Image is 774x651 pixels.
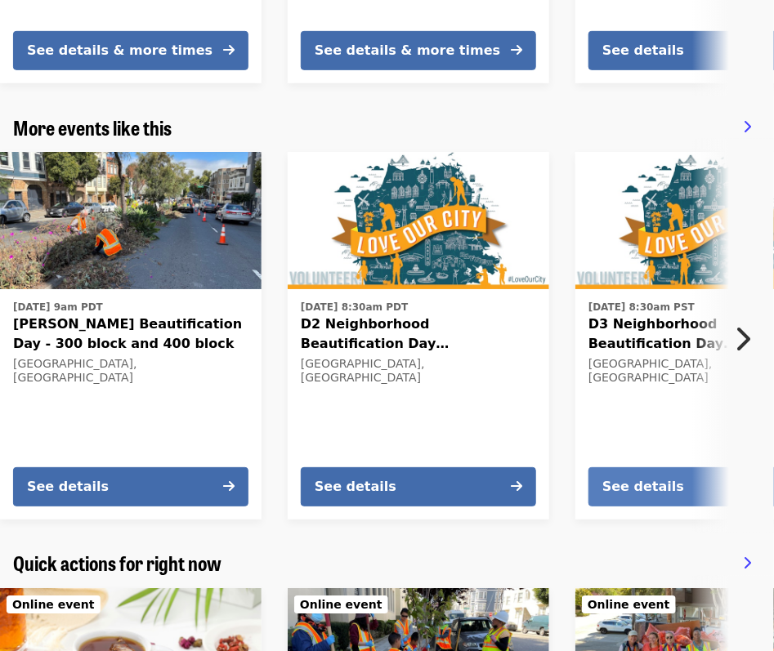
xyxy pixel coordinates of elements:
[301,356,536,384] div: [GEOGRAPHIC_DATA], [GEOGRAPHIC_DATA]
[13,30,248,69] button: See details & more times
[223,42,235,57] i: arrow-right icon
[743,118,751,134] i: chevron-right icon
[13,115,172,139] a: More events like this
[511,42,522,57] i: arrow-right icon
[13,548,221,577] span: Quick actions for right now
[13,466,248,506] button: See details
[13,314,248,353] span: [PERSON_NAME] Beautification Day - 300 block and 400 block
[602,476,684,496] div: See details
[27,40,213,60] div: See details & more times
[511,478,522,493] i: arrow-right icon
[13,112,172,140] span: More events like this
[301,30,536,69] button: See details & more times
[301,466,536,506] button: See details
[743,555,751,571] i: chevron-right icon
[588,598,670,611] span: Online event
[12,598,95,611] span: Online event
[288,151,549,288] img: D2 Neighborhood Beautification Day (Russian Hill / Fillmore) organized by SF Public Works
[734,323,750,354] i: chevron-right icon
[720,316,774,362] button: Next item
[588,299,695,314] time: [DATE] 8:30am PST
[300,598,383,611] span: Online event
[13,551,221,575] a: Quick actions for right now
[27,476,109,496] div: See details
[315,476,396,496] div: See details
[13,356,248,384] div: [GEOGRAPHIC_DATA], [GEOGRAPHIC_DATA]
[301,299,408,314] time: [DATE] 8:30am PDT
[301,314,536,353] span: D2 Neighborhood Beautification Day ([GEOGRAPHIC_DATA] / [GEOGRAPHIC_DATA])
[288,151,549,519] a: See details for "D2 Neighborhood Beautification Day (Russian Hill / Fillmore)"
[602,40,684,60] div: See details
[13,299,103,314] time: [DATE] 9am PDT
[315,40,500,60] div: See details & more times
[223,478,235,493] i: arrow-right icon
